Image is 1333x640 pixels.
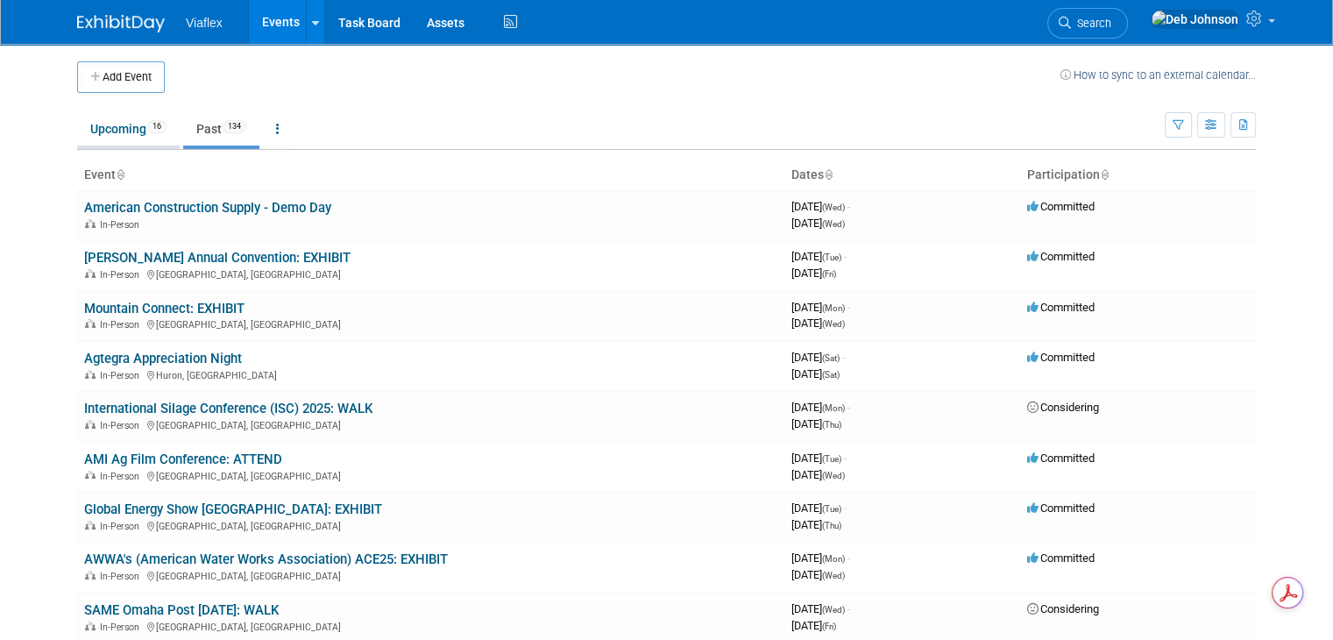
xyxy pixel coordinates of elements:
[77,160,784,190] th: Event
[100,420,145,431] span: In-Person
[84,417,777,431] div: [GEOGRAPHIC_DATA], [GEOGRAPHIC_DATA]
[77,15,165,32] img: ExhibitDay
[822,622,836,631] span: (Fri)
[186,16,223,30] span: Viaflex
[791,602,850,615] span: [DATE]
[1100,167,1109,181] a: Sort by Participation Type
[84,401,372,416] a: International Silage Conference (ISC) 2025: WALK
[844,452,847,465] span: -
[791,619,836,632] span: [DATE]
[85,420,96,429] img: In-Person Event
[822,403,845,413] span: (Mon)
[1027,200,1095,213] span: Committed
[100,622,145,633] span: In-Person
[822,605,845,615] span: (Wed)
[791,367,840,380] span: [DATE]
[822,571,845,580] span: (Wed)
[85,219,96,228] img: In-Person Event
[791,417,841,430] span: [DATE]
[84,452,282,467] a: AMI Ag Film Conference: ATTEND
[84,367,777,381] div: Huron, [GEOGRAPHIC_DATA]
[85,521,96,530] img: In-Person Event
[822,554,845,564] span: (Mon)
[1027,301,1095,314] span: Committed
[100,219,145,231] span: In-Person
[824,167,833,181] a: Sort by Start Date
[791,468,845,481] span: [DATE]
[847,200,850,213] span: -
[100,571,145,582] span: In-Person
[791,568,845,581] span: [DATE]
[847,602,850,615] span: -
[1027,401,1099,414] span: Considering
[822,471,845,480] span: (Wed)
[1047,8,1128,39] a: Search
[1020,160,1256,190] th: Participation
[822,353,840,363] span: (Sat)
[84,200,331,216] a: American Construction Supply - Demo Day
[844,250,847,263] span: -
[116,167,124,181] a: Sort by Event Name
[183,112,259,146] a: Past134
[84,250,351,266] a: [PERSON_NAME] Annual Convention: EXHIBIT
[84,301,245,316] a: Mountain Connect: EXHIBIT
[847,401,850,414] span: -
[791,401,850,414] span: [DATE]
[822,303,845,313] span: (Mon)
[791,267,836,280] span: [DATE]
[822,370,840,380] span: (Sat)
[84,518,777,532] div: [GEOGRAPHIC_DATA], [GEOGRAPHIC_DATA]
[84,501,382,517] a: Global Energy Show [GEOGRAPHIC_DATA]: EXHIBIT
[84,267,777,281] div: [GEOGRAPHIC_DATA], [GEOGRAPHIC_DATA]
[822,319,845,329] span: (Wed)
[822,454,841,464] span: (Tue)
[100,370,145,381] span: In-Person
[847,551,850,565] span: -
[84,568,777,582] div: [GEOGRAPHIC_DATA], [GEOGRAPHIC_DATA]
[847,301,850,314] span: -
[791,200,850,213] span: [DATE]
[1027,250,1095,263] span: Committed
[822,420,841,430] span: (Thu)
[1060,68,1256,82] a: How to sync to an external calendar...
[822,252,841,262] span: (Tue)
[77,112,180,146] a: Upcoming16
[84,619,777,633] div: [GEOGRAPHIC_DATA], [GEOGRAPHIC_DATA]
[1027,501,1095,515] span: Committed
[85,571,96,580] img: In-Person Event
[85,370,96,379] img: In-Person Event
[791,518,841,531] span: [DATE]
[85,471,96,480] img: In-Person Event
[1027,351,1095,364] span: Committed
[1071,17,1111,30] span: Search
[791,452,847,465] span: [DATE]
[100,521,145,532] span: In-Person
[1151,10,1239,29] img: Deb Johnson
[84,602,279,618] a: SAME Omaha Post [DATE]: WALK
[85,269,96,278] img: In-Person Event
[784,160,1020,190] th: Dates
[84,468,777,482] div: [GEOGRAPHIC_DATA], [GEOGRAPHIC_DATA]
[822,269,836,279] span: (Fri)
[84,316,777,331] div: [GEOGRAPHIC_DATA], [GEOGRAPHIC_DATA]
[84,351,242,366] a: Agtegra Appreciation Night
[791,250,847,263] span: [DATE]
[223,120,246,133] span: 134
[147,120,167,133] span: 16
[791,351,845,364] span: [DATE]
[1027,452,1095,465] span: Committed
[1027,602,1099,615] span: Considering
[822,504,841,514] span: (Tue)
[822,219,845,229] span: (Wed)
[85,319,96,328] img: In-Person Event
[77,61,165,93] button: Add Event
[84,551,448,567] a: AWWA's (American Water Works Association) ACE25: EXHIBIT
[844,501,847,515] span: -
[822,521,841,530] span: (Thu)
[100,471,145,482] span: In-Person
[791,316,845,330] span: [DATE]
[85,622,96,630] img: In-Person Event
[791,301,850,314] span: [DATE]
[791,501,847,515] span: [DATE]
[791,217,845,230] span: [DATE]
